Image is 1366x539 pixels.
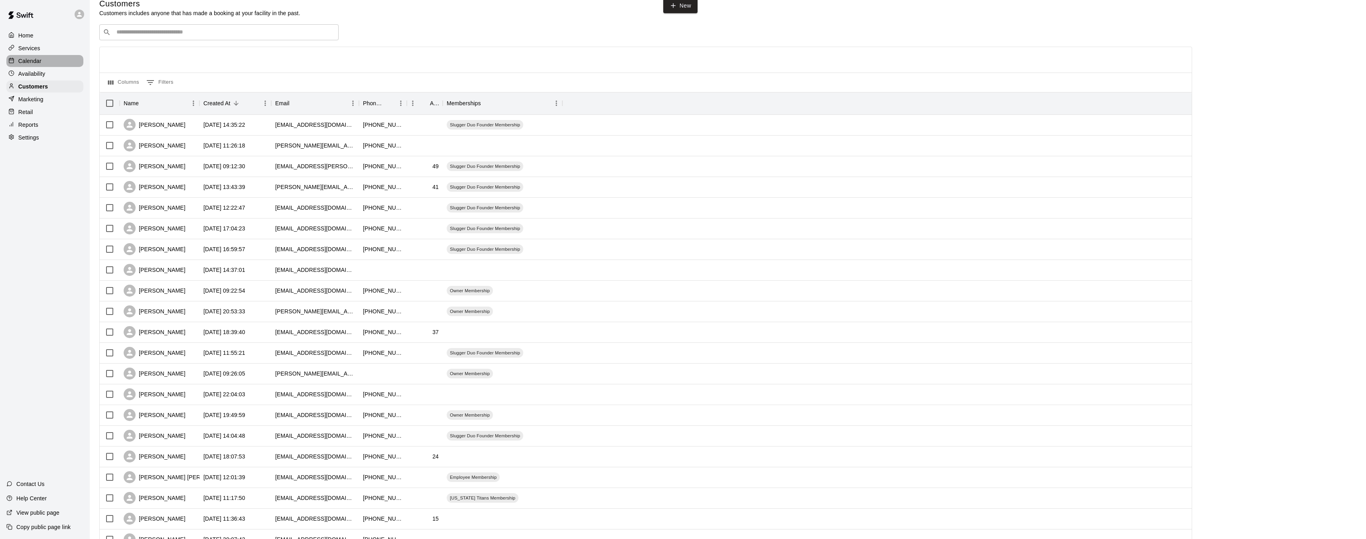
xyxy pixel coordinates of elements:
[99,9,300,17] p: Customers includes anyone that has made a booking at your facility in the past.
[124,513,185,525] div: [PERSON_NAME]
[363,142,403,150] div: +15419719355
[447,287,493,294] span: Owner Membership
[275,349,355,357] div: mattbunce770@gmail.com
[363,245,403,253] div: +15038778170
[18,95,43,103] p: Marketing
[447,348,523,358] div: Slugger Duo Founder Membership
[447,161,523,171] div: Slugger Duo Founder Membership
[124,264,185,276] div: [PERSON_NAME]
[447,224,523,233] div: Slugger Duo Founder Membership
[120,92,199,114] div: Name
[275,183,355,191] div: jess.scheele@gmail.com
[447,92,481,114] div: Memberships
[363,307,403,315] div: +15419360389
[199,92,271,114] div: Created At
[447,307,493,316] div: Owner Membership
[363,162,403,170] div: +19788841811
[363,494,403,502] div: +15419900351
[447,350,523,356] span: Slugger Duo Founder Membership
[447,286,493,295] div: Owner Membership
[6,68,83,80] a: Availability
[363,452,403,460] div: +15412231896
[275,266,355,274] div: crchristiansen.1@gmail.com
[363,183,403,191] div: +15033135023
[203,432,245,440] div: 2025-09-11 14:04:48
[124,243,185,255] div: [PERSON_NAME]
[6,55,83,67] a: Calendar
[347,97,359,109] button: Menu
[271,92,359,114] div: Email
[407,92,443,114] div: Age
[275,307,355,315] div: brian@autowrecking.com
[203,204,245,212] div: 2025-09-14 12:22:47
[18,57,41,65] p: Calendar
[124,347,185,359] div: [PERSON_NAME]
[259,97,271,109] button: Menu
[447,370,493,377] span: Owner Membership
[447,308,493,315] span: Owner Membership
[275,92,290,114] div: Email
[363,287,403,295] div: +15416198790
[275,142,355,150] div: tony@einsteinpros.com
[6,119,83,131] a: Reports
[363,349,403,357] div: +17707153401
[430,92,439,114] div: Age
[203,494,245,502] div: 2025-09-10 11:17:50
[384,98,395,109] button: Sort
[447,182,523,192] div: Slugger Duo Founder Membership
[275,245,355,253] div: lzeemin@gmail.com
[363,92,384,114] div: Phone Number
[124,368,185,380] div: [PERSON_NAME]
[18,70,45,78] p: Availability
[124,119,185,131] div: [PERSON_NAME]
[16,480,45,488] p: Contact Us
[447,225,523,232] span: Slugger Duo Founder Membership
[447,433,523,439] span: Slugger Duo Founder Membership
[550,97,562,109] button: Menu
[18,31,34,39] p: Home
[447,472,500,482] div: Employee Membership
[124,202,185,214] div: [PERSON_NAME]
[275,328,355,336] div: cstone21@aol.com
[363,473,403,481] div: +15416191051
[363,121,403,129] div: +15419796762
[187,97,199,109] button: Menu
[447,410,493,420] div: Owner Membership
[16,509,59,517] p: View public page
[447,244,523,254] div: Slugger Duo Founder Membership
[275,121,355,129] div: meghess5@gmail.com
[124,326,185,338] div: [PERSON_NAME]
[447,495,518,501] span: [US_STATE] Titans Membership
[231,98,242,109] button: Sort
[203,411,245,419] div: 2025-09-11 19:49:59
[18,108,33,116] p: Retail
[203,473,245,481] div: 2025-09-10 12:01:39
[203,370,245,378] div: 2025-09-12 09:26:05
[432,515,439,523] div: 15
[6,93,83,105] a: Marketing
[203,515,245,523] div: 2025-09-06 11:36:43
[124,285,185,297] div: [PERSON_NAME]
[447,493,518,503] div: [US_STATE] Titans Membership
[275,515,355,523] div: taylorjansen10@gmail.com
[363,204,403,212] div: +15412702289
[124,409,185,421] div: [PERSON_NAME]
[6,81,83,92] a: Customers
[447,203,523,212] div: Slugger Duo Founder Membership
[6,42,83,54] a: Services
[275,224,355,232] div: mathewhutchinson1@gmail.com
[275,411,355,419] div: reesechris85@yahoo.com
[432,452,439,460] div: 24
[447,163,523,169] span: Slugger Duo Founder Membership
[124,222,185,234] div: [PERSON_NAME]
[124,140,185,151] div: [PERSON_NAME]
[18,83,48,90] p: Customers
[203,349,245,357] div: 2025-09-12 11:55:21
[447,184,523,190] span: Slugger Duo Founder Membership
[203,307,245,315] div: 2025-09-12 20:53:33
[6,106,83,118] div: Retail
[275,162,355,170] div: sterling.chaffins@gmail.com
